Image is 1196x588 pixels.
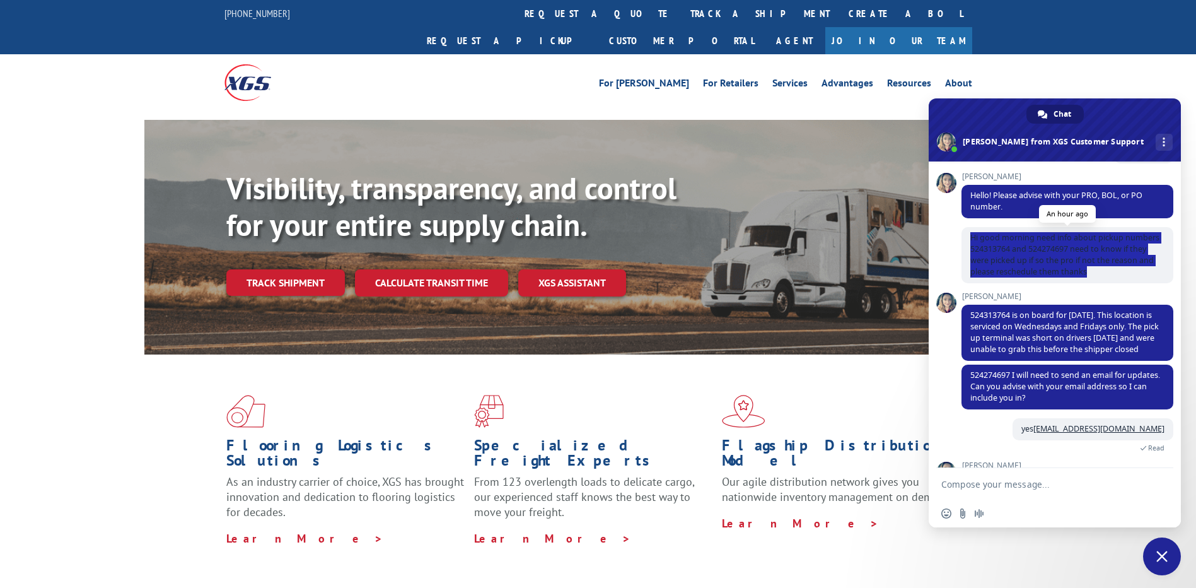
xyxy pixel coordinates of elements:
span: 524274697 I will need to send an email for updates. Can you advise with your email address so I c... [970,370,1160,403]
a: [EMAIL_ADDRESS][DOMAIN_NAME] [1033,423,1164,434]
a: Learn More > [226,531,383,546]
span: [PERSON_NAME] [961,292,1173,301]
a: Services [772,78,808,92]
span: 524313764 is on board for [DATE]. This location is serviced on Wednesdays and Fridays only. The p... [970,310,1159,355]
a: Join Our Team [825,27,972,54]
img: xgs-icon-focused-on-flooring-red [474,395,504,428]
span: [PERSON_NAME] [961,461,1173,470]
a: For Retailers [703,78,758,92]
span: yes [1021,423,1164,434]
span: Our agile distribution network gives you nationwide inventory management on demand. [722,474,954,504]
span: Hi good morning need info about pickup numbers 524313764 and 524274697 need to know if they were ... [970,232,1159,277]
span: Chat [1054,105,1071,124]
b: Visibility, transparency, and control for your entire supply chain. [226,168,676,244]
h1: Flagship Distribution Model [722,438,960,474]
span: Audio message [974,509,984,519]
img: xgs-icon-total-supply-chain-intelligence-red [226,395,265,428]
a: Learn More > [474,531,631,546]
h1: Flooring Logistics Solutions [226,438,465,474]
p: From 123 overlength loads to delicate cargo, our experienced staff knows the best way to move you... [474,474,712,531]
span: Send a file [958,509,968,519]
a: Advantages [822,78,873,92]
span: [PERSON_NAME] [961,172,1173,181]
a: Calculate transit time [355,269,508,297]
a: [PHONE_NUMBER] [224,7,290,20]
a: Track shipment [226,269,345,296]
a: About [945,78,972,92]
a: Learn More > [722,516,879,531]
span: Read [1148,444,1164,452]
h1: Specialized Freight Experts [474,438,712,474]
a: Request a pickup [417,27,600,54]
a: Resources [887,78,931,92]
img: xgs-icon-flagship-distribution-model-red [722,395,765,428]
a: Close chat [1143,538,1181,575]
a: XGS ASSISTANT [518,269,626,297]
a: Customer Portal [600,27,763,54]
textarea: Compose your message... [941,468,1143,500]
a: Agent [763,27,825,54]
span: Hello! Please advise with your PRO, BOL, or PO number. [970,190,1142,212]
a: Chat [1026,105,1084,124]
span: As an industry carrier of choice, XGS has brought innovation and dedication to flooring logistics... [226,474,464,519]
span: Insert an emoji [941,509,951,519]
a: For [PERSON_NAME] [599,78,689,92]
